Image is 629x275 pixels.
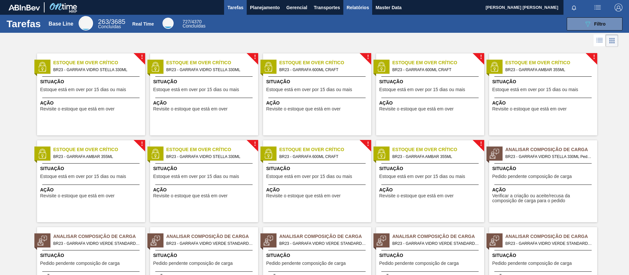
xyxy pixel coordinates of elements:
img: userActions [594,4,601,11]
span: ! [254,55,256,60]
span: BR23 - GARRAFA VIDRO VERDE STANDARD 600ML Pedido - 1991884 [392,240,479,247]
span: Situação [492,78,596,85]
span: Ação [492,100,596,107]
img: status [37,62,47,72]
span: Concluídas [182,23,205,29]
span: Estoque em Over Crítico [166,146,258,153]
span: Estoque em Over Crítico [279,59,371,66]
img: TNhmsLtSVTkK8tSr43FrP2fwEKptu5GPRR3wAAAABJRU5ErkJggg== [9,5,40,10]
span: Revisite o estoque que está em over [266,107,341,111]
img: status [263,149,273,159]
span: / 4370 [182,19,201,24]
span: BR23 - GARRAFA 600ML CRAFT [392,66,479,73]
span: Estoque está em over por 15 dias ou mais [40,87,126,92]
span: ! [480,142,482,147]
span: Analisar Composição de Carga [392,233,484,240]
span: ! [141,55,143,60]
span: Situação [492,252,596,259]
span: Ação [379,100,483,107]
span: Estoque em Over Crítico [505,59,597,66]
span: Estoque está em over por 15 dias ou mais [266,87,352,92]
span: Pedido pendente composição de carga [266,261,346,266]
span: Estoque está em over por 15 dias ou mais [153,174,239,179]
div: Visão em Cards [606,34,618,47]
div: Real Time [132,21,154,27]
span: Revisite o estoque que está em over [492,107,567,111]
div: Base Line [98,19,125,29]
span: Estoque está em over por 15 dias ou mais [379,174,465,179]
span: ! [480,55,482,60]
span: BR23 - GARRAFA VIDRO STELLA 330ML Pedido - 1988508 [505,153,592,160]
span: Situação [266,165,370,172]
span: Verificar a criação ou aceite/recusa da composição de carga para o pedido [492,193,596,204]
img: status [150,62,160,72]
span: Situação [153,165,257,172]
span: Situação [40,78,143,85]
span: Situação [379,252,483,259]
span: Analisar Composição de Carga [505,146,597,153]
span: Estoque está em over por 15 dias ou mais [266,174,352,179]
span: BR23 - GARRAFA AMBAR 355ML [505,66,592,73]
span: Estoque em Over Crítico [392,59,484,66]
img: status [376,236,386,246]
span: Tarefas [227,4,243,11]
span: Estoque em Over Crítico [279,146,371,153]
span: Revisite o estoque que está em over [379,107,454,111]
span: Revisite o estoque que está em over [40,107,115,111]
img: status [150,236,160,246]
span: BR23 - GARRAFA VIDRO STELLA 330ML [53,66,140,73]
span: Gerencial [286,4,307,11]
span: BR23 - GARRAFA VIDRO VERDE STANDARD 600ML Pedido - 1991881 [53,240,140,247]
span: Situação [379,165,483,172]
div: Base Line [79,16,93,30]
span: Planejamento [250,4,280,11]
span: Situação [492,165,596,172]
span: Pedido pendente composição de carga [379,261,459,266]
span: Analisar Composição de Carga [505,233,597,240]
span: Ação [153,100,257,107]
span: BR23 - GARRAFA AMBAR 355ML [53,153,140,160]
span: Estoque em Over Crítico [53,59,145,66]
span: Ação [40,187,143,193]
span: Situação [153,252,257,259]
span: Revisite o estoque que está em over [266,193,341,198]
span: ! [254,142,256,147]
span: Master Data [375,4,401,11]
span: BR23 - GARRAFA 600ML CRAFT [279,153,366,160]
span: Pedido pendente composição de carga [492,174,572,179]
span: Estoque está em over por 15 dias ou mais [40,174,126,179]
span: Concluídas [98,24,121,29]
span: Analisar Composição de Carga [53,233,145,240]
span: ! [367,142,369,147]
span: Ação [40,100,143,107]
span: BR23 - GARRAFA VIDRO STELLA 330ML [166,153,253,160]
div: Real Time [162,18,174,29]
span: Analisar Composição de Carga [166,233,258,240]
span: 263 [98,18,109,25]
span: ! [141,142,143,147]
span: Estoque está em over por 15 dias ou mais [492,87,578,92]
img: status [37,236,47,246]
span: Pedido pendente composição de carga [153,261,233,266]
span: Situação [266,78,370,85]
span: BR23 - GARRAFA VIDRO VERDE STANDARD 600ML Pedido - 1991885 [505,240,592,247]
span: Transportes [314,4,340,11]
div: Visão em Lista [594,34,606,47]
span: Situação [153,78,257,85]
span: Revisite o estoque que está em over [153,107,228,111]
img: status [376,62,386,72]
img: Logout [615,4,622,11]
span: Situação [379,78,483,85]
img: status [263,236,273,246]
span: Filtro [594,21,606,27]
img: status [489,149,499,159]
span: Estoque em Over Crítico [166,59,258,66]
span: Estoque está em over por 15 dias ou mais [379,87,465,92]
span: BR23 - GARRAFA VIDRO STELLA 330ML [166,66,253,73]
button: Filtro [567,17,622,30]
span: Revisite o estoque que está em over [40,193,115,198]
span: ! [367,55,369,60]
span: 727 [182,19,190,24]
img: status [150,149,160,159]
span: Ação [492,187,596,193]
